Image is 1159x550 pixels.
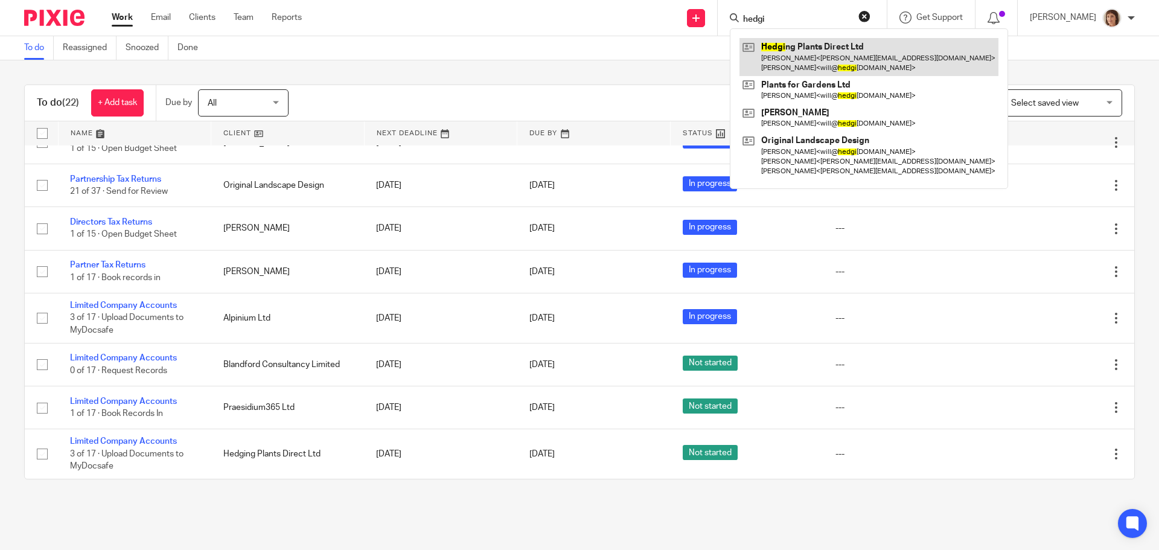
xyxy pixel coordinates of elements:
[70,354,177,362] a: Limited Company Accounts
[529,138,555,147] span: [DATE]
[70,261,145,269] a: Partner Tax Returns
[70,273,161,282] span: 1 of 17 · Book records in
[24,36,54,60] a: To do
[683,263,737,278] span: In progress
[529,360,555,369] span: [DATE]
[683,176,737,191] span: In progress
[1030,11,1096,24] p: [PERSON_NAME]
[70,314,184,335] span: 3 of 17 · Upload Documents to MyDocsafe
[70,437,177,446] a: Limited Company Accounts
[529,314,555,322] span: [DATE]
[37,97,79,109] h1: To do
[529,224,555,232] span: [DATE]
[70,231,177,239] span: 1 of 15 · Open Budget Sheet
[683,445,738,460] span: Not started
[835,401,969,414] div: ---
[835,266,969,278] div: ---
[70,175,161,184] a: Partnership Tax Returns
[364,250,517,293] td: [DATE]
[24,10,85,26] img: Pixie
[364,386,517,429] td: [DATE]
[529,267,555,276] span: [DATE]
[364,429,517,479] td: [DATE]
[151,11,171,24] a: Email
[126,36,168,60] a: Snoozed
[683,220,737,235] span: In progress
[742,14,851,25] input: Search
[70,301,177,310] a: Limited Company Accounts
[1011,99,1079,107] span: Select saved view
[62,98,79,107] span: (22)
[835,312,969,324] div: ---
[364,343,517,386] td: [DATE]
[211,207,365,250] td: [PERSON_NAME]
[112,11,133,24] a: Work
[529,450,555,458] span: [DATE]
[835,359,969,371] div: ---
[91,89,144,117] a: + Add task
[208,99,217,107] span: All
[70,409,163,418] span: 1 of 17 · Book Records In
[211,164,365,206] td: Original Landscape Design
[529,181,555,190] span: [DATE]
[211,386,365,429] td: Praesidium365 Ltd
[916,13,963,22] span: Get Support
[272,11,302,24] a: Reports
[63,36,117,60] a: Reassigned
[211,250,365,293] td: [PERSON_NAME]
[70,397,177,406] a: Limited Company Accounts
[683,309,737,324] span: In progress
[211,343,365,386] td: Blandford Consultancy Limited
[70,450,184,471] span: 3 of 17 · Upload Documents to MyDocsafe
[70,144,177,153] span: 1 of 15 · Open Budget Sheet
[683,398,738,414] span: Not started
[70,187,168,196] span: 21 of 37 · Send for Review
[70,366,167,375] span: 0 of 17 · Request Records
[683,356,738,371] span: Not started
[70,218,152,226] a: Directors Tax Returns
[364,207,517,250] td: [DATE]
[211,429,365,479] td: Hedging Plants Direct Ltd
[1102,8,1122,28] img: Pixie%204.jpg
[835,222,969,234] div: ---
[835,448,969,460] div: ---
[234,11,254,24] a: Team
[189,11,216,24] a: Clients
[529,403,555,412] span: [DATE]
[364,293,517,343] td: [DATE]
[165,97,192,109] p: Due by
[177,36,207,60] a: Done
[858,10,870,22] button: Clear
[211,293,365,343] td: Alpinium Ltd
[364,164,517,206] td: [DATE]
